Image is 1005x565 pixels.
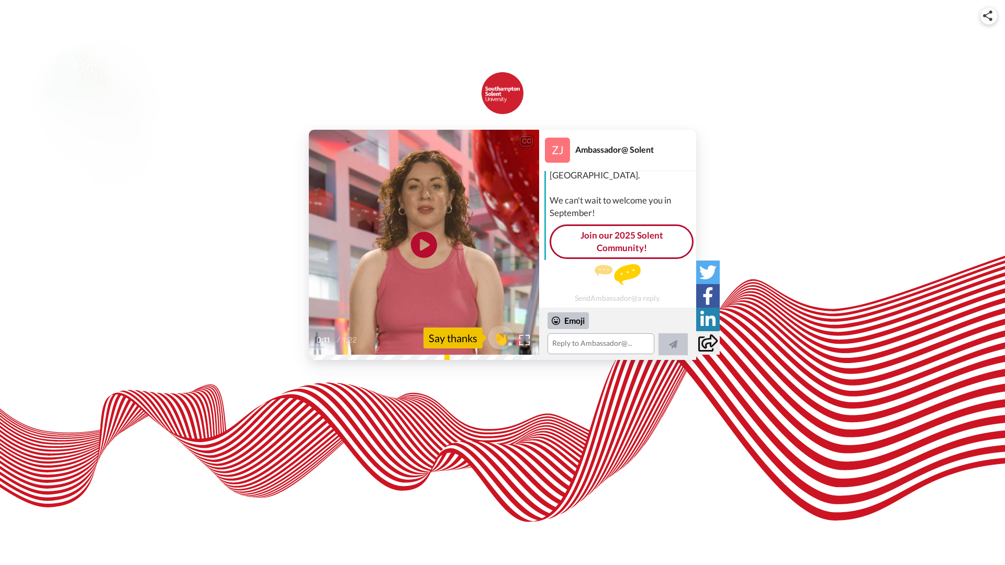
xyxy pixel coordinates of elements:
img: message.svg [595,264,641,285]
a: Join our 2025 Solent Community! [550,224,694,259]
img: Profile Image [545,138,570,163]
img: ic_share.svg [983,10,992,21]
img: Solent University logo [482,72,523,114]
div: Ambassador@ Solent [575,144,696,154]
div: Say thanks [423,327,483,348]
span: 0:11 [316,334,334,346]
div: Send Ambassador@ a reply. [539,264,696,302]
img: Full screen [519,335,530,345]
span: 👏 [488,330,514,346]
span: 1:22 [342,334,361,346]
div: Emoji [548,312,589,329]
button: 👏 [488,326,514,349]
span: / [337,334,340,346]
div: CC [520,136,533,146]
